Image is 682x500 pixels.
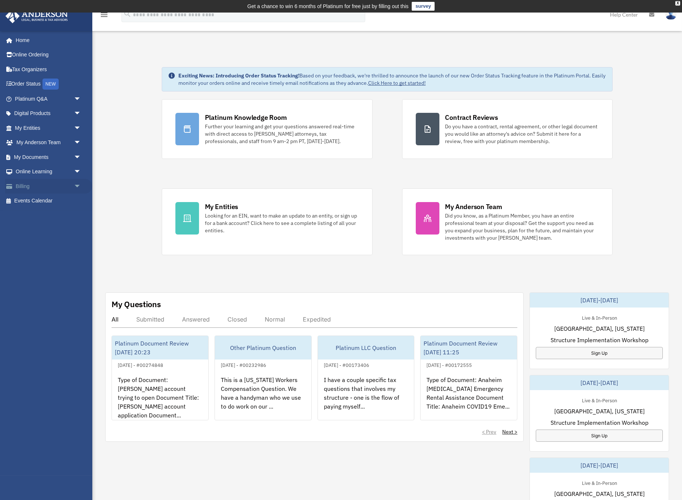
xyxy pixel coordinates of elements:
[530,375,669,390] div: [DATE]-[DATE]
[445,212,599,242] div: Did you know, as a Platinum Member, you have an entire professional team at your disposal? Get th...
[5,91,92,106] a: Platinum Q&Aarrow_drop_down
[215,369,311,427] div: This is a [US_STATE] Workers Compensation Question. We have a handyman who we use to do work on o...
[551,336,648,344] span: Structure Implementation Workshop
[74,150,89,165] span: arrow_drop_down
[112,299,161,310] div: My Questions
[445,202,502,211] div: My Anderson Team
[421,361,478,368] div: [DATE] - #00172555
[182,316,210,323] div: Answered
[318,336,415,420] a: Platinum LLC Question[DATE] - #00173406I have a couple specific tax questions that involves my st...
[554,407,645,416] span: [GEOGRAPHIC_DATA], [US_STATE]
[576,479,623,486] div: Live & In-Person
[502,428,517,435] a: Next >
[421,369,517,427] div: Type of Document: Anaheim [MEDICAL_DATA] Emergency Rental Assistance Document Title: Anaheim COVI...
[421,336,517,360] div: Platinum Document Review [DATE] 11:25
[5,121,92,135] a: My Entitiesarrow_drop_down
[136,316,164,323] div: Submitted
[112,361,169,368] div: [DATE] - #00274848
[227,316,247,323] div: Closed
[5,77,92,92] a: Order StatusNEW
[74,121,89,136] span: arrow_drop_down
[554,324,645,333] span: [GEOGRAPHIC_DATA], [US_STATE]
[74,106,89,121] span: arrow_drop_down
[215,336,312,420] a: Other Platinum Question[DATE] - #00232986This is a [US_STATE] Workers Compensation Question. We h...
[576,396,623,404] div: Live & In-Person
[265,316,285,323] div: Normal
[162,99,373,159] a: Platinum Knowledge Room Further your learning and get your questions answered real-time with dire...
[5,179,92,194] a: Billingarrow_drop_down
[412,2,435,11] a: survey
[5,135,92,150] a: My Anderson Teamarrow_drop_down
[318,336,414,360] div: Platinum LLC Question
[205,113,287,122] div: Platinum Knowledge Room
[3,9,70,23] img: Anderson Advisors Platinum Portal
[554,489,645,498] span: [GEOGRAPHIC_DATA], [US_STATE]
[5,33,89,48] a: Home
[530,293,669,308] div: [DATE]-[DATE]
[100,13,109,19] a: menu
[536,430,663,442] a: Sign Up
[5,48,92,62] a: Online Ordering
[445,123,599,145] div: Do you have a contract, rental agreement, or other legal document you would like an attorney's ad...
[178,72,607,87] div: Based on your feedback, we're thrilled to announce the launch of our new Order Status Tracking fe...
[100,10,109,19] i: menu
[74,179,89,194] span: arrow_drop_down
[5,194,92,208] a: Events Calendar
[318,369,414,427] div: I have a couple specific tax questions that involves my structure - one is the flow of paying mys...
[576,313,623,321] div: Live & In-Person
[205,123,359,145] div: Further your learning and get your questions answered real-time with direct access to [PERSON_NAM...
[665,9,676,20] img: User Pic
[215,361,272,368] div: [DATE] - #00232986
[318,361,375,368] div: [DATE] - #00173406
[551,418,648,427] span: Structure Implementation Workshop
[445,113,498,122] div: Contract Reviews
[123,10,131,18] i: search
[420,336,517,420] a: Platinum Document Review [DATE] 11:25[DATE] - #00172555Type of Document: Anaheim [MEDICAL_DATA] E...
[112,316,119,323] div: All
[112,336,208,360] div: Platinum Document Review [DATE] 20:23
[368,80,426,86] a: Click Here to get started!
[5,164,92,179] a: Online Learningarrow_drop_down
[215,336,311,360] div: Other Platinum Question
[536,347,663,359] a: Sign Up
[303,316,331,323] div: Expedited
[42,79,59,90] div: NEW
[74,135,89,150] span: arrow_drop_down
[5,62,92,77] a: Tax Organizers
[530,458,669,473] div: [DATE]-[DATE]
[675,1,680,6] div: close
[178,72,299,79] strong: Exciting News: Introducing Order Status Tracking!
[162,188,373,255] a: My Entities Looking for an EIN, want to make an update to an entity, or sign up for a bank accoun...
[5,150,92,164] a: My Documentsarrow_drop_down
[247,2,409,11] div: Get a chance to win 6 months of Platinum for free just by filling out this
[402,188,613,255] a: My Anderson Team Did you know, as a Platinum Member, you have an entire professional team at your...
[205,202,238,211] div: My Entities
[205,212,359,234] div: Looking for an EIN, want to make an update to an entity, or sign up for a bank account? Click her...
[5,106,92,121] a: Digital Productsarrow_drop_down
[112,336,209,420] a: Platinum Document Review [DATE] 20:23[DATE] - #00274848Type of Document: [PERSON_NAME] account tr...
[112,369,208,427] div: Type of Document: [PERSON_NAME] account trying to open Document Title: [PERSON_NAME] account appl...
[402,99,613,159] a: Contract Reviews Do you have a contract, rental agreement, or other legal document you would like...
[74,91,89,107] span: arrow_drop_down
[74,164,89,180] span: arrow_drop_down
